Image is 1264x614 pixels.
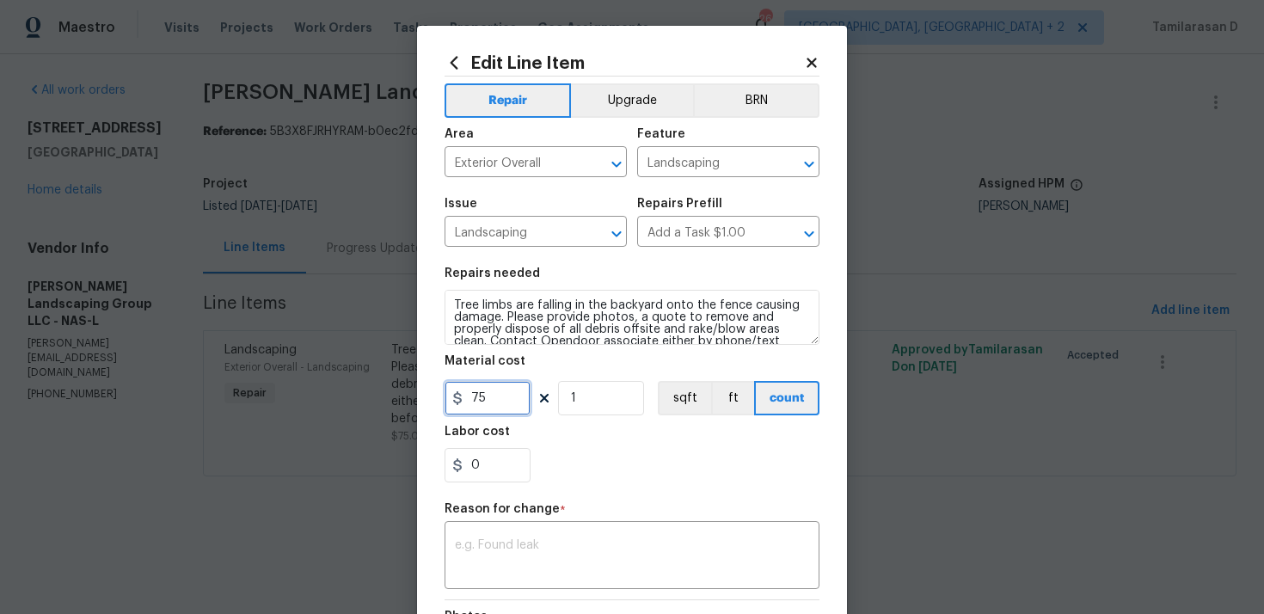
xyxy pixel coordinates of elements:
h5: Issue [445,198,477,210]
button: Open [797,152,821,176]
h5: Labor cost [445,426,510,438]
button: Open [797,222,821,246]
h5: Repairs Prefill [637,198,722,210]
button: ft [711,381,754,415]
button: Open [604,152,629,176]
button: count [754,381,819,415]
button: Repair [445,83,571,118]
textarea: Tree limbs are falling in the backyard onto the fence causing damage. Please provide photos, a qu... [445,290,819,345]
button: Upgrade [571,83,694,118]
h5: Material cost [445,355,525,367]
h5: Area [445,128,474,140]
h5: Feature [637,128,685,140]
button: Open [604,222,629,246]
button: sqft [658,381,711,415]
h2: Edit Line Item [445,53,804,72]
button: BRN [693,83,819,118]
h5: Repairs needed [445,267,540,279]
h5: Reason for change [445,503,560,515]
